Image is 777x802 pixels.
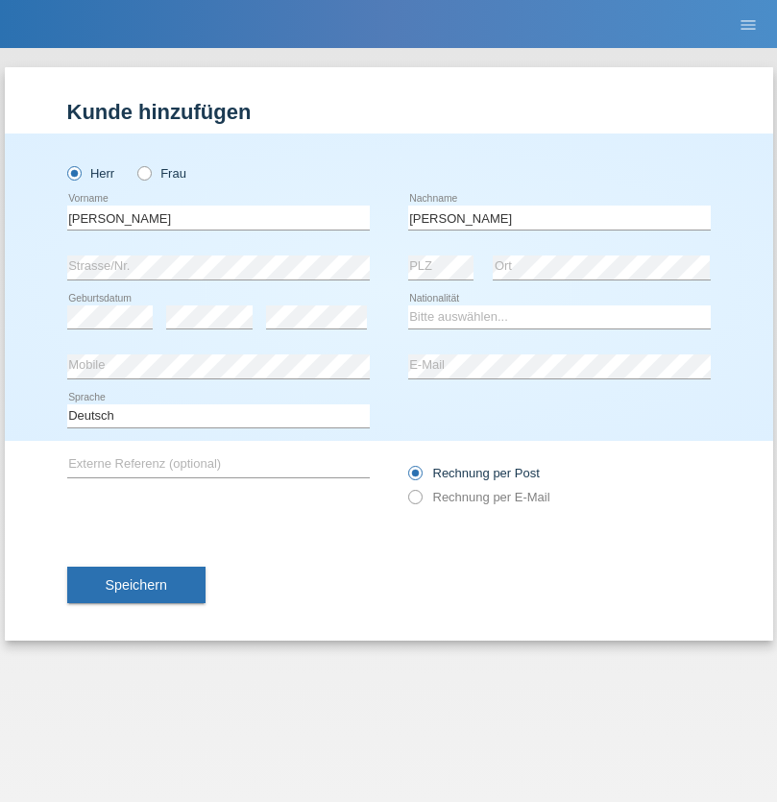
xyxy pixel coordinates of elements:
input: Rechnung per E-Mail [408,490,421,514]
a: menu [729,18,767,30]
button: Speichern [67,567,206,603]
label: Rechnung per Post [408,466,540,480]
i: menu [739,15,758,35]
span: Speichern [106,577,167,593]
h1: Kunde hinzufügen [67,100,711,124]
label: Frau [137,166,186,181]
input: Herr [67,166,80,179]
label: Herr [67,166,115,181]
input: Frau [137,166,150,179]
label: Rechnung per E-Mail [408,490,550,504]
input: Rechnung per Post [408,466,421,490]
